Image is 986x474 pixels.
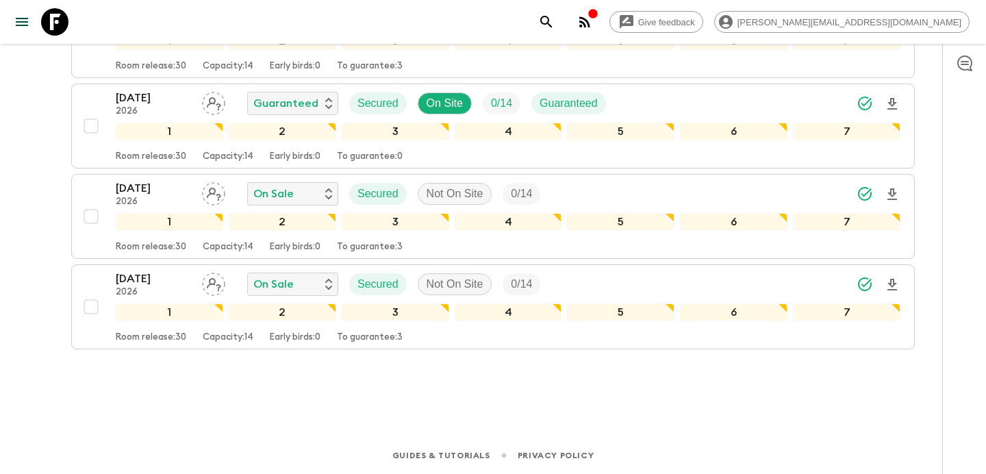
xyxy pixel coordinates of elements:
div: 1 [116,303,223,321]
div: [PERSON_NAME][EMAIL_ADDRESS][DOMAIN_NAME] [714,11,970,33]
p: 0 / 14 [511,276,532,292]
p: Capacity: 14 [203,332,253,343]
svg: Synced Successfully [857,186,873,202]
p: 2026 [116,197,191,208]
span: Give feedback [631,17,703,27]
div: On Site [418,92,472,114]
p: Room release: 30 [116,151,186,162]
p: Early birds: 0 [270,151,320,162]
p: Secured [357,276,399,292]
div: 6 [680,303,787,321]
div: 4 [455,303,562,321]
p: [DATE] [116,180,191,197]
div: 1 [116,213,223,231]
p: 0 / 14 [511,186,532,202]
div: Trip Fill [503,273,540,295]
span: [PERSON_NAME][EMAIL_ADDRESS][DOMAIN_NAME] [730,17,969,27]
span: Assign pack leader [202,277,225,288]
svg: Download Onboarding [884,186,900,203]
p: Not On Site [427,276,483,292]
div: 6 [680,213,787,231]
p: [DATE] [116,271,191,287]
div: Not On Site [418,183,492,205]
div: Trip Fill [503,183,540,205]
p: To guarantee: 0 [337,151,403,162]
div: 5 [567,303,674,321]
p: Early birds: 0 [270,332,320,343]
p: On Sale [253,186,294,202]
a: Privacy Policy [518,448,594,463]
div: 3 [342,303,449,321]
a: Guides & Tutorials [392,448,490,463]
svg: Download Onboarding [884,96,900,112]
p: Secured [357,95,399,112]
p: Room release: 30 [116,242,186,253]
p: 0 / 14 [491,95,512,112]
button: [DATE]2026Assign pack leaderOn SaleSecuredNot On SiteTrip Fill1234567Room release:30Capacity:14Ea... [71,264,915,349]
p: 2026 [116,106,191,117]
p: Capacity: 14 [203,151,253,162]
div: Secured [349,92,407,114]
p: Early birds: 0 [270,61,320,72]
p: To guarantee: 3 [337,61,403,72]
p: On Site [427,95,463,112]
p: Guaranteed [253,95,318,112]
div: 3 [342,213,449,231]
div: Secured [349,273,407,295]
p: Guaranteed [540,95,598,112]
div: 4 [455,213,562,231]
div: Not On Site [418,273,492,295]
p: To guarantee: 3 [337,242,403,253]
div: 7 [793,213,900,231]
p: Early birds: 0 [270,242,320,253]
div: 5 [567,123,674,140]
a: Give feedback [609,11,703,33]
p: Capacity: 14 [203,61,253,72]
p: On Sale [253,276,294,292]
p: Not On Site [427,186,483,202]
span: Assign pack leader [202,96,225,107]
div: 2 [229,213,336,231]
p: [DATE] [116,90,191,106]
div: 5 [567,213,674,231]
div: 4 [455,123,562,140]
button: [DATE]2026Assign pack leaderOn SaleSecuredNot On SiteTrip Fill1234567Room release:30Capacity:14Ea... [71,174,915,259]
div: Trip Fill [483,92,520,114]
p: Room release: 30 [116,332,186,343]
p: Secured [357,186,399,202]
p: To guarantee: 3 [337,332,403,343]
svg: Download Onboarding [884,277,900,293]
p: 2026 [116,287,191,298]
button: menu [8,8,36,36]
svg: Synced Successfully [857,276,873,292]
div: 7 [793,303,900,321]
div: 2 [229,123,336,140]
p: Room release: 30 [116,61,186,72]
div: Secured [349,183,407,205]
div: 3 [342,123,449,140]
p: Capacity: 14 [203,242,253,253]
div: 7 [793,123,900,140]
div: 2 [229,303,336,321]
div: 6 [680,123,787,140]
svg: Synced Successfully [857,95,873,112]
button: search adventures [533,8,560,36]
span: Assign pack leader [202,186,225,197]
div: 1 [116,123,223,140]
button: [DATE]2026Assign pack leaderGuaranteedSecuredOn SiteTrip FillGuaranteed1234567Room release:30Capa... [71,84,915,169]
